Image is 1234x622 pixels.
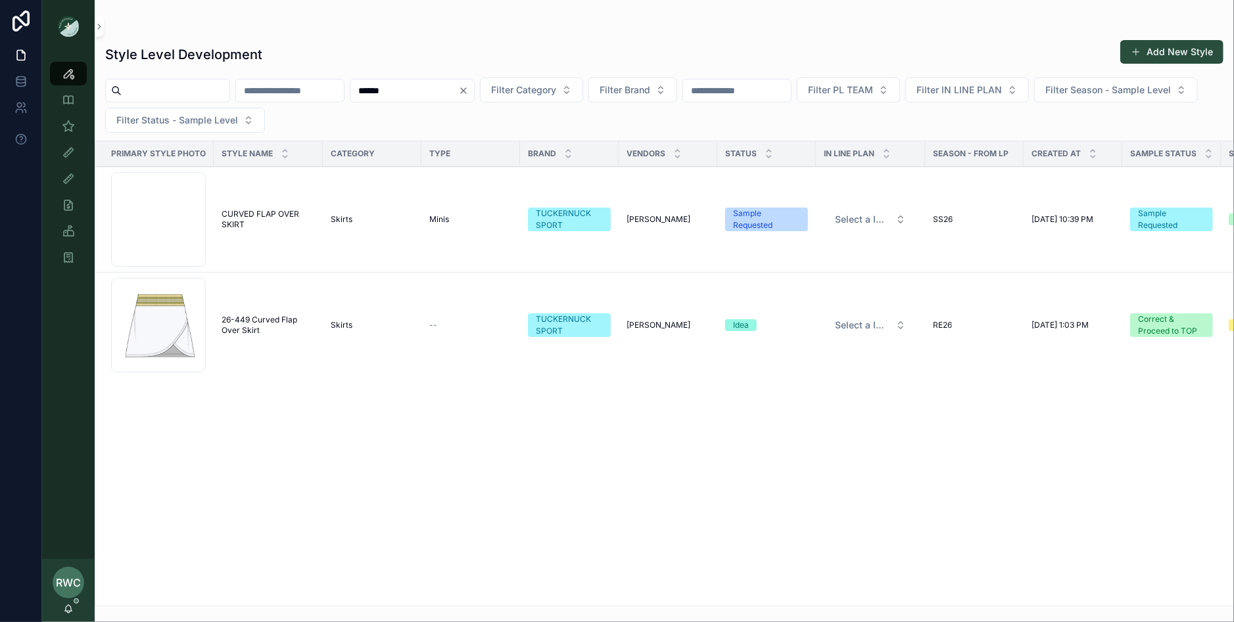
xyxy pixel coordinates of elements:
[933,320,952,330] span: RE26
[331,148,375,159] span: Category
[905,78,1029,102] button: Select Button
[600,83,650,97] span: Filter Brand
[105,45,262,64] h1: Style Level Development
[1032,214,1114,225] a: [DATE] 10:39 PM
[1138,208,1205,231] div: Sample Requested
[1032,214,1093,225] span: [DATE] 10:39 PM
[42,53,95,286] div: scrollable content
[480,78,583,102] button: Select Button
[536,313,603,337] div: TUCKERNUCK SPORT
[725,208,808,231] a: Sample Requested
[588,78,677,102] button: Select Button
[458,85,474,96] button: Clear
[58,16,79,37] img: App logo
[111,148,206,159] span: Primary Style Photo
[331,214,352,225] span: Skirts
[528,148,556,159] span: Brand
[824,208,916,231] button: Select Button
[808,83,873,97] span: Filter PL TEAM
[1045,83,1171,97] span: Filter Season - Sample Level
[429,148,450,159] span: Type
[429,320,512,330] a: --
[1130,208,1213,231] a: Sample Requested
[627,214,709,225] a: [PERSON_NAME]
[725,148,757,159] span: Status
[105,108,265,133] button: Select Button
[725,319,808,331] a: Idea
[331,320,352,330] span: Skirts
[1138,313,1205,337] div: Correct & Proceed to TOP
[916,83,1002,97] span: Filter IN LINE PLAN
[429,214,512,225] a: Minis
[627,320,709,330] a: [PERSON_NAME]
[331,214,414,225] a: Skirts
[933,320,1016,330] a: RE26
[824,313,917,338] a: Select Button
[733,208,800,231] div: Sample Requested
[1032,320,1089,330] span: [DATE] 1:03 PM
[528,313,611,337] a: TUCKERNUCK SPORT
[1120,40,1223,64] button: Add New Style
[627,148,665,159] span: Vendors
[824,148,874,159] span: IN LINE PLAN
[528,208,611,231] a: TUCKERNUCK SPORT
[797,78,900,102] button: Select Button
[824,313,916,337] button: Select Button
[1130,148,1197,159] span: Sample Status
[933,214,953,225] span: SS26
[1130,313,1213,337] a: Correct & Proceed to TOP
[116,114,238,127] span: Filter Status - Sample Level
[627,214,690,225] span: [PERSON_NAME]
[835,319,890,332] span: Select a IN LINE PLAN
[536,208,603,231] div: TUCKERNUCK SPORT
[429,214,449,225] span: Minis
[1032,148,1081,159] span: Created at
[933,148,1009,159] span: Season - From LP
[627,320,690,330] span: [PERSON_NAME]
[331,320,414,330] a: Skirts
[733,319,749,331] div: Idea
[222,315,315,336] a: 26-449 Curved Flap Over Skirt
[222,148,273,159] span: Style Name
[933,214,1016,225] a: SS26
[1034,78,1198,102] button: Select Button
[824,207,917,232] a: Select Button
[1032,320,1114,330] a: [DATE] 1:03 PM
[429,320,437,330] span: --
[835,213,890,226] span: Select a IN LINE PLAN
[56,575,81,590] span: RWC
[491,83,556,97] span: Filter Category
[222,209,315,230] a: CURVED FLAP OVER SKIRT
